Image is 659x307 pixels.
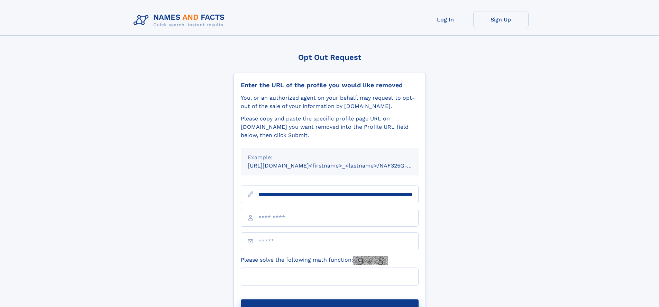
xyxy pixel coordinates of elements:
[131,11,230,30] img: Logo Names and Facts
[241,115,419,139] div: Please copy and paste the specific profile page URL on [DOMAIN_NAME] you want removed into the Pr...
[248,162,432,169] small: [URL][DOMAIN_NAME]<firstname>_<lastname>/NAF325G-xxxxxxxx
[241,81,419,89] div: Enter the URL of the profile you would like removed
[241,94,419,110] div: You, or an authorized agent on your behalf, may request to opt-out of the sale of your informatio...
[473,11,529,28] a: Sign Up
[248,153,412,162] div: Example:
[418,11,473,28] a: Log In
[241,256,388,265] label: Please solve the following math function:
[234,53,426,62] div: Opt Out Request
